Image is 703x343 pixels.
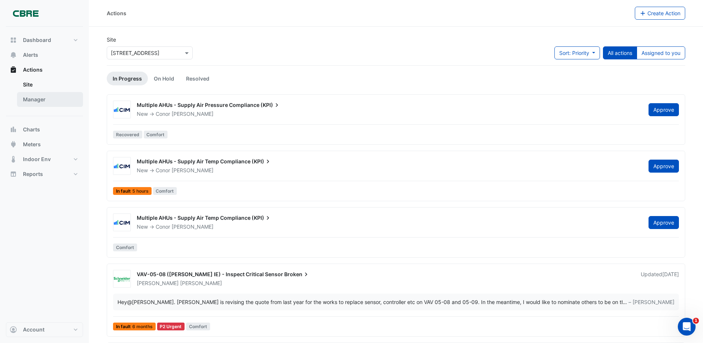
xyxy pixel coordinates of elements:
[10,156,17,163] app-icon: Indoor Env
[10,126,17,133] app-icon: Charts
[6,48,83,62] button: Alerts
[647,10,680,16] span: Create Action
[662,271,679,277] span: Mon 25-Aug-2025 11:24 AEST
[10,170,17,178] app-icon: Reports
[17,77,83,92] a: Site
[641,271,679,287] div: Updated
[653,107,674,113] span: Approve
[649,160,679,173] button: Approve
[10,141,17,148] app-icon: Meters
[137,111,148,117] span: New
[137,167,148,173] span: New
[137,223,148,230] span: New
[6,77,83,110] div: Actions
[629,298,674,306] span: – [PERSON_NAME]
[107,9,126,17] div: Actions
[149,111,154,117] span: ->
[149,223,154,230] span: ->
[10,36,17,44] app-icon: Dashboard
[23,141,41,148] span: Meters
[156,167,170,173] span: Conor
[127,299,174,305] span: conor.deane@cimenviro.com [CIM]
[554,46,600,59] button: Sort: Priority
[23,170,43,178] span: Reports
[23,126,40,133] span: Charts
[6,322,83,337] button: Account
[10,51,17,59] app-icon: Alerts
[180,280,222,287] span: [PERSON_NAME]
[284,271,310,278] span: Broken
[137,280,179,286] span: [PERSON_NAME]
[117,298,674,306] div: …
[6,167,83,182] button: Reports
[156,223,170,230] span: Conor
[149,167,154,173] span: ->
[113,323,156,330] span: In fault
[113,244,137,251] span: Comfort
[132,324,153,329] span: 6 months
[113,106,130,114] img: CIM
[23,66,43,73] span: Actions
[23,156,51,163] span: Indoor Env
[635,7,686,20] button: Create Action
[23,326,44,333] span: Account
[113,187,152,195] span: In fault
[113,131,142,138] span: Recovered
[137,102,259,108] span: Multiple AHUs - Supply Air Pressure Compliance
[649,103,679,116] button: Approve
[144,131,168,138] span: Comfort
[649,216,679,229] button: Approve
[137,215,251,221] span: Multiple AHUs - Supply Air Temp Compliance
[172,223,213,231] span: [PERSON_NAME]
[9,6,42,21] img: Company Logo
[113,275,130,283] img: Schneider Electric
[107,72,148,85] a: In Progress
[132,189,149,193] span: 5 hours
[252,158,272,165] span: (KPI)
[180,72,215,85] a: Resolved
[23,36,51,44] span: Dashboard
[252,214,272,222] span: (KPI)
[153,187,177,195] span: Comfort
[6,62,83,77] button: Actions
[261,101,281,109] span: (KPI)
[148,72,180,85] a: On Hold
[6,122,83,137] button: Charts
[637,46,685,59] button: Assigned to you
[693,318,699,324] span: 1
[172,110,213,118] span: [PERSON_NAME]
[603,46,637,59] button: All actions
[23,51,38,59] span: Alerts
[156,111,170,117] span: Conor
[6,137,83,152] button: Meters
[137,271,283,277] span: VAV-05-08 ([PERSON_NAME] IE) - Inspect Critical Sensor
[10,66,17,73] app-icon: Actions
[653,163,674,169] span: Approve
[172,167,213,174] span: [PERSON_NAME]
[186,323,210,330] span: Comfort
[653,219,674,226] span: Approve
[6,152,83,167] button: Indoor Env
[157,323,185,330] div: P2 Urgent
[137,158,251,164] span: Multiple AHUs - Supply Air Temp Compliance
[113,219,130,226] img: CIM
[559,50,589,56] span: Sort: Priority
[113,163,130,170] img: CIM
[17,92,83,107] a: Manager
[117,298,623,306] div: Hey . [PERSON_NAME] is revising the quote from last year for the works to replace sensor, control...
[107,36,116,43] label: Site
[6,33,83,48] button: Dashboard
[678,318,696,336] iframe: Intercom live chat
